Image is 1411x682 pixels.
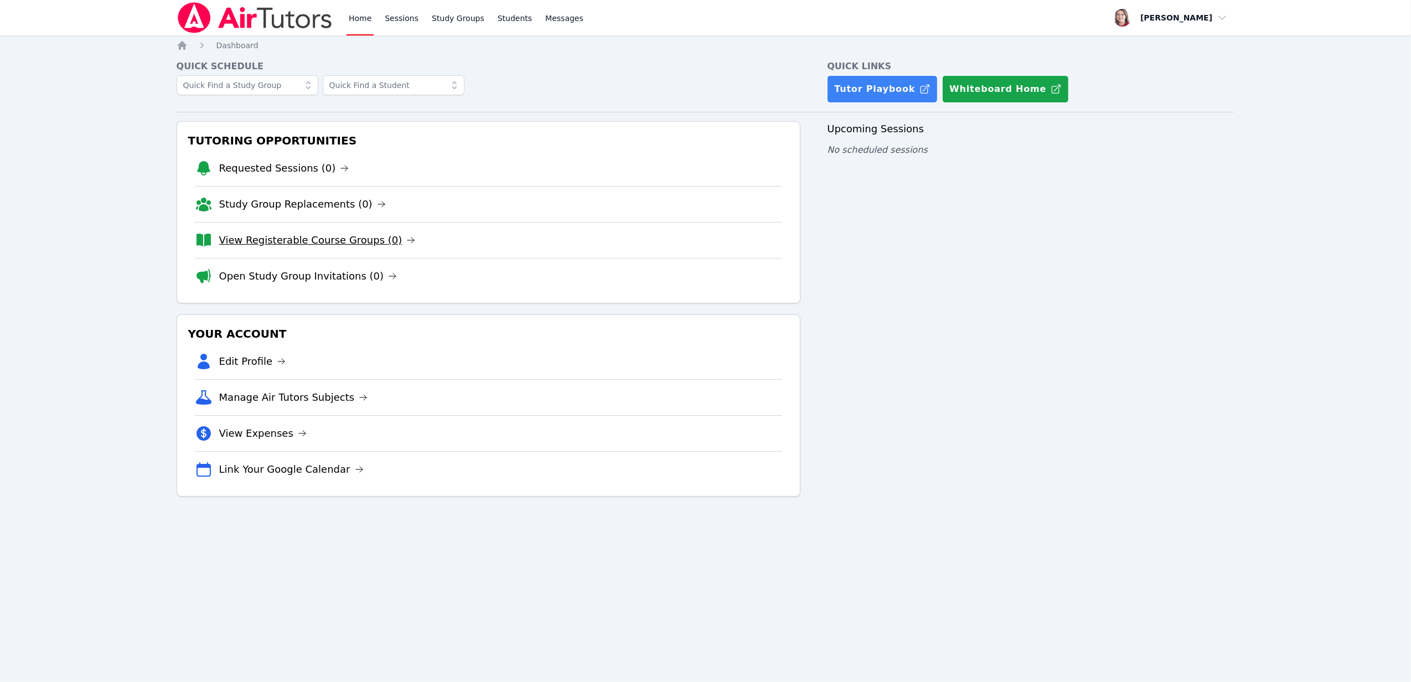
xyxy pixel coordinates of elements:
[219,232,416,248] a: View Registerable Course Groups (0)
[827,60,1234,73] h4: Quick Links
[177,2,333,33] img: Air Tutors
[219,426,307,441] a: View Expenses
[827,121,1234,137] h3: Upcoming Sessions
[216,40,259,51] a: Dashboard
[219,354,286,369] a: Edit Profile
[219,390,368,405] a: Manage Air Tutors Subjects
[942,75,1069,103] button: Whiteboard Home
[827,144,927,155] span: No scheduled sessions
[219,268,397,284] a: Open Study Group Invitations (0)
[219,161,349,176] a: Requested Sessions (0)
[186,131,792,151] h3: Tutoring Opportunities
[545,13,583,24] span: Messages
[219,462,364,477] a: Link Your Google Calendar
[827,75,938,103] a: Tutor Playbook
[177,40,1235,51] nav: Breadcrumb
[216,41,259,50] span: Dashboard
[186,324,792,344] h3: Your Account
[219,197,386,212] a: Study Group Replacements (0)
[177,75,318,95] input: Quick Find a Study Group
[323,75,464,95] input: Quick Find a Student
[177,60,801,73] h4: Quick Schedule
